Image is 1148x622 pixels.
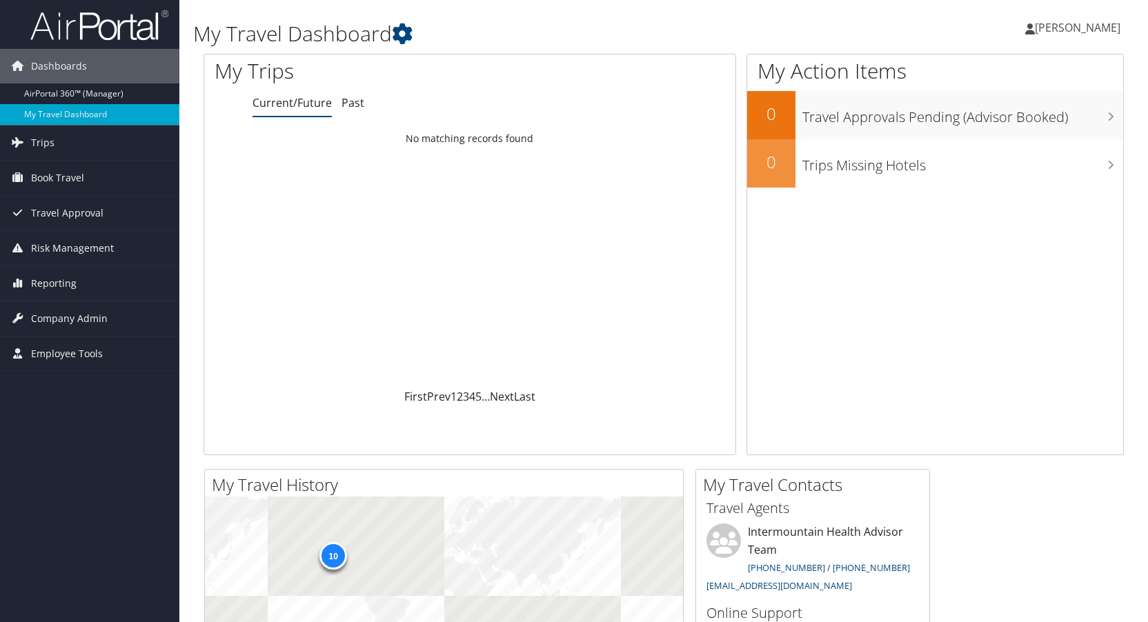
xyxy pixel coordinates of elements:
[427,389,451,404] a: Prev
[319,542,347,570] div: 10
[703,473,929,496] h2: My Travel Contacts
[747,57,1123,86] h1: My Action Items
[463,389,469,404] a: 3
[193,19,820,48] h1: My Travel Dashboard
[747,139,1123,188] a: 0Trips Missing Hotels
[457,389,463,404] a: 2
[482,389,490,404] span: …
[490,389,514,404] a: Next
[31,49,87,83] span: Dashboards
[1025,7,1134,48] a: [PERSON_NAME]
[404,389,427,404] a: First
[31,196,103,230] span: Travel Approval
[700,523,926,597] li: Intermountain Health Advisor Team
[802,101,1123,127] h3: Travel Approvals Pending (Advisor Booked)
[30,9,168,41] img: airportal-logo.png
[342,95,364,110] a: Past
[31,161,84,195] span: Book Travel
[802,149,1123,175] h3: Trips Missing Hotels
[1035,20,1120,35] span: [PERSON_NAME]
[31,231,114,265] span: Risk Management
[215,57,504,86] h1: My Trips
[748,561,910,574] a: [PHONE_NUMBER] / [PHONE_NUMBER]
[469,389,475,404] a: 4
[451,389,457,404] a: 1
[204,126,735,151] td: No matching records found
[31,301,108,336] span: Company Admin
[31,126,55,160] span: Trips
[31,266,77,301] span: Reporting
[747,91,1123,139] a: 0Travel Approvals Pending (Advisor Booked)
[514,389,535,404] a: Last
[747,102,795,126] h2: 0
[706,499,919,518] h3: Travel Agents
[212,473,683,496] h2: My Travel History
[475,389,482,404] a: 5
[706,579,852,592] a: [EMAIL_ADDRESS][DOMAIN_NAME]
[31,337,103,371] span: Employee Tools
[747,150,795,174] h2: 0
[253,95,332,110] a: Current/Future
